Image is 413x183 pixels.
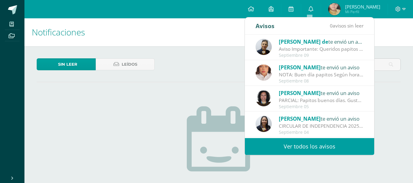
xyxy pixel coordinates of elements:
[279,38,364,46] div: te envió un aviso
[37,58,96,70] a: Sin leer
[58,59,77,70] span: Sin leer
[279,115,364,123] div: te envió un aviso
[279,90,321,97] span: [PERSON_NAME]
[328,3,341,15] img: 383cc7b371c47e37abd49284a1b7a115.png
[345,9,380,14] span: Mi Perfil
[279,89,364,97] div: te envió un aviso
[279,130,364,135] div: Septiembre 04
[279,64,321,71] span: [PERSON_NAME]
[279,53,364,58] div: Septiembre 09
[256,39,272,55] img: 67f0ede88ef848e2db85819136c0f493.png
[122,59,137,70] span: Leídos
[279,38,328,45] span: [PERSON_NAME] de
[256,17,275,34] div: Avisos
[256,90,272,106] img: e68d219a534587513e5f5ff35cf77afa.png
[279,46,364,53] div: Aviso Importante: Queridos papitos por este medio les saludo cordialmente. El motivo de la presen...
[279,71,364,78] div: NOTA: Buen día papitos Según horario de clases estaremos realizando parcial de KAQCHIKEL el día m...
[32,26,85,38] span: Notificaciones
[245,138,374,155] a: Ver todos los avisos
[256,116,272,132] img: 371134ed12361ef19fcdb996a71dd417.png
[279,104,364,109] div: Septiembre 05
[279,97,364,104] div: PARCIAL: Papitos buenos días. Gusto de saludarlos. Les comento que el día lunes 8 de septiembre r...
[96,58,155,70] a: Leídos
[279,63,364,71] div: te envió un aviso
[279,79,364,84] div: Septiembre 08
[279,123,364,130] div: CIRCULAR DE INDEPENDENCIA 2025: Buenos días estimados papitos: Adjunto circular Cualquier duda es...
[256,64,272,81] img: 36ab2693be6db1ea5862f9bc6368e731.png
[330,22,333,29] span: 0
[330,22,363,29] span: avisos sin leer
[345,4,380,10] span: [PERSON_NAME]
[279,115,321,122] span: [PERSON_NAME]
